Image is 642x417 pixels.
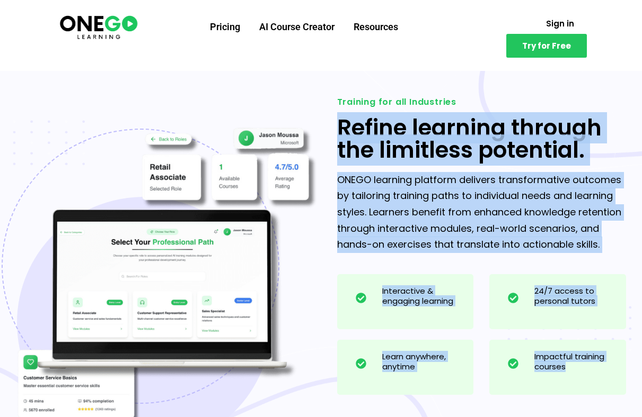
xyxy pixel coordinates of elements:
[337,117,626,161] h2: Refine learning through the limitless potential.
[382,351,463,372] h3: Learn anywhere, anytime
[337,98,626,106] h5: Training for all Industries
[506,34,587,58] a: Try for Free
[534,286,615,306] h3: 24/7 access to personal tutors
[546,20,574,28] span: Sign in
[534,351,615,372] h3: Impactful training courses
[344,13,408,41] a: Resources
[250,13,344,41] a: AI Course Creator
[382,286,463,306] h3: Interactive & engaging learning
[337,172,626,253] p: ONEGO learning platform delivers transformative outcomes by tailoring training paths to individua...
[522,42,571,50] span: Try for Free
[533,13,587,34] a: Sign in
[200,13,250,41] a: Pricing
